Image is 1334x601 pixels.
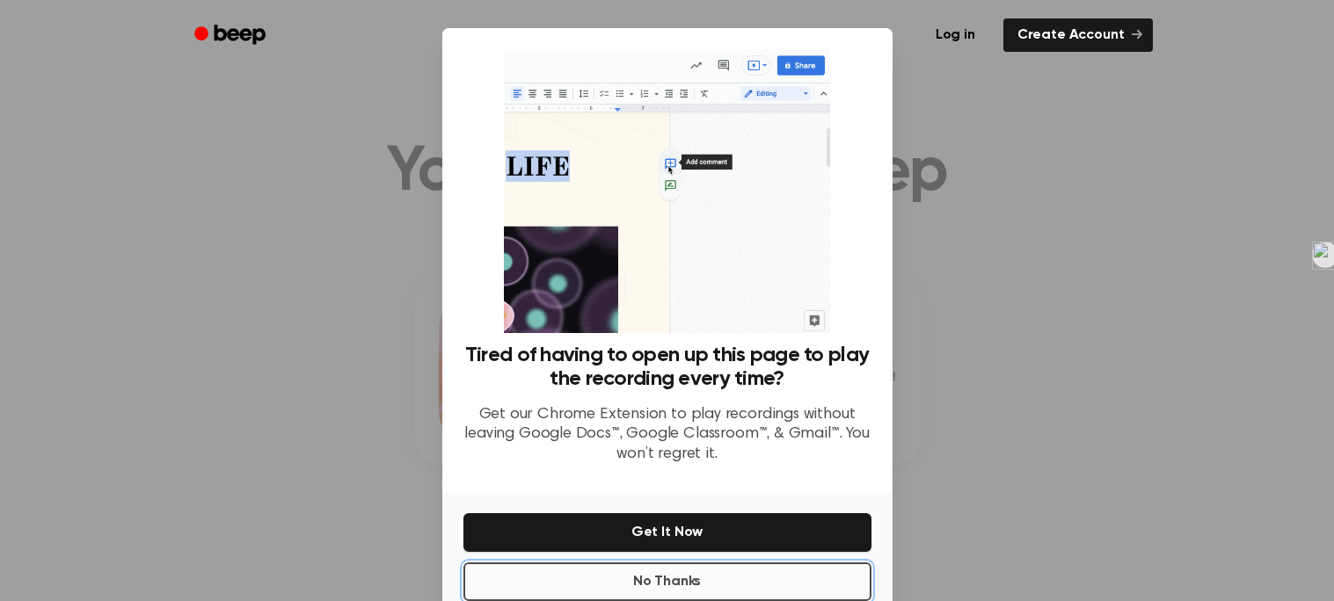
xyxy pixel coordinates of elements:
[463,562,871,601] button: No Thanks
[463,513,871,552] button: Get It Now
[1003,18,1153,52] a: Create Account
[504,49,830,333] img: Beep extension in action
[918,15,993,55] a: Log in
[463,344,871,391] h3: Tired of having to open up this page to play the recording every time?
[182,18,281,53] a: Beep
[463,405,871,465] p: Get our Chrome Extension to play recordings without leaving Google Docs™, Google Classroom™, & Gm...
